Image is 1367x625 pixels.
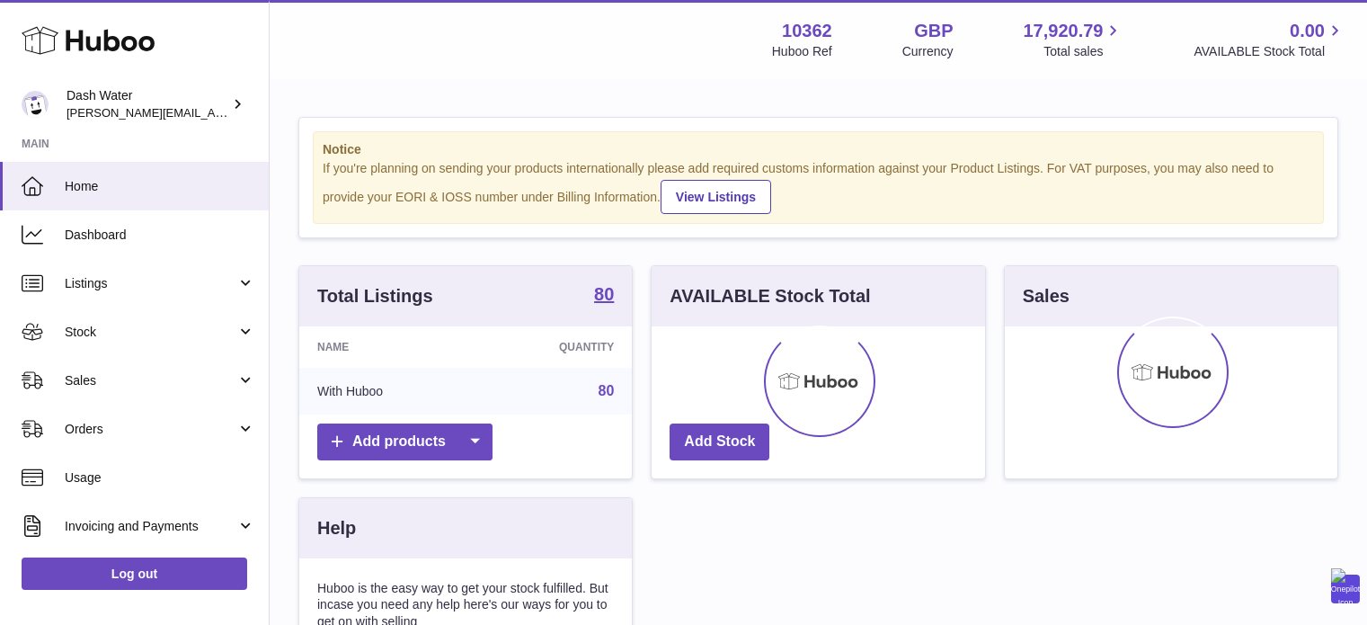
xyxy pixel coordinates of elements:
[317,284,433,308] h3: Total Listings
[317,424,493,460] a: Add products
[670,284,870,308] h3: AVAILABLE Stock Total
[65,275,236,292] span: Listings
[299,326,475,368] th: Name
[782,19,832,43] strong: 10362
[22,558,247,590] a: Log out
[65,324,236,341] span: Stock
[1023,19,1103,43] span: 17,920.79
[67,105,360,120] span: [PERSON_NAME][EMAIL_ADDRESS][DOMAIN_NAME]
[594,285,614,303] strong: 80
[475,326,632,368] th: Quantity
[65,178,255,195] span: Home
[1023,19,1123,60] a: 17,920.79 Total sales
[661,180,771,214] a: View Listings
[323,141,1314,158] strong: Notice
[1043,43,1123,60] span: Total sales
[65,421,236,438] span: Orders
[1023,284,1070,308] h3: Sales
[670,424,769,460] a: Add Stock
[1194,19,1345,60] a: 0.00 AVAILABLE Stock Total
[1290,19,1325,43] span: 0.00
[902,43,954,60] div: Currency
[65,227,255,244] span: Dashboard
[22,91,49,118] img: james@dash-water.com
[323,160,1314,214] div: If you're planning on sending your products internationally please add required customs informati...
[914,19,953,43] strong: GBP
[67,87,228,121] div: Dash Water
[65,469,255,487] span: Usage
[594,285,614,307] a: 80
[299,368,475,415] td: With Huboo
[317,516,356,540] h3: Help
[65,518,236,535] span: Invoicing and Payments
[1194,43,1345,60] span: AVAILABLE Stock Total
[599,383,615,398] a: 80
[772,43,832,60] div: Huboo Ref
[65,372,236,389] span: Sales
